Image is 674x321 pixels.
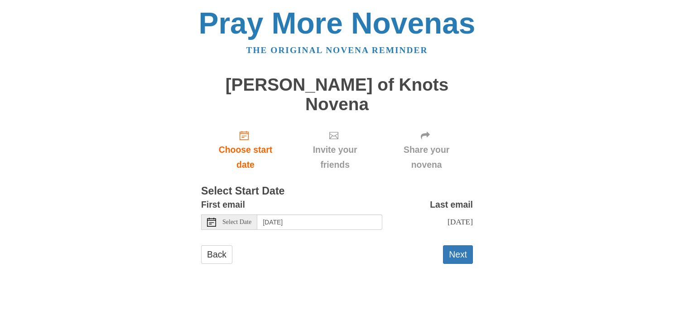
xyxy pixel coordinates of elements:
label: First email [201,197,245,212]
span: Select Date [222,219,251,225]
a: Choose start date [201,123,290,177]
a: Back [201,245,232,264]
span: Invite your friends [299,142,371,172]
a: The original novena reminder [246,45,428,55]
span: Choose start date [210,142,281,172]
div: Click "Next" to confirm your start date first. [290,123,380,177]
div: Click "Next" to confirm your start date first. [380,123,473,177]
label: Last email [430,197,473,212]
span: Share your novena [389,142,464,172]
h3: Select Start Date [201,185,473,197]
h1: [PERSON_NAME] of Knots Novena [201,75,473,114]
a: Pray More Novenas [199,6,476,40]
span: [DATE] [448,217,473,226]
button: Next [443,245,473,264]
